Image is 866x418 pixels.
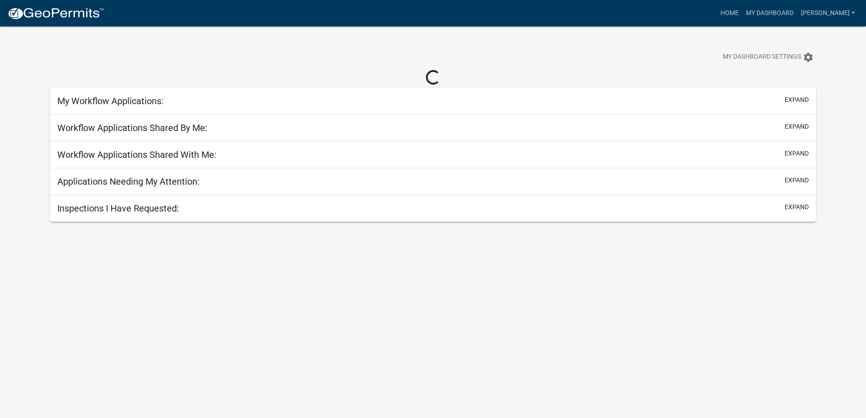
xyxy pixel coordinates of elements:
a: [PERSON_NAME] [797,5,859,22]
button: expand [785,149,809,158]
button: My Dashboard Settingssettings [716,48,821,66]
h5: My Workflow Applications: [57,96,164,106]
a: Home [717,5,742,22]
h5: Workflow Applications Shared By Me: [57,122,207,133]
span: My Dashboard Settings [723,52,801,63]
a: My Dashboard [742,5,797,22]
button: expand [785,176,809,185]
i: settings [803,52,814,63]
button: expand [785,95,809,105]
h5: Inspections I Have Requested: [57,203,179,214]
h5: Workflow Applications Shared With Me: [57,149,216,160]
button: expand [785,122,809,131]
h5: Applications Needing My Attention: [57,176,200,187]
button: expand [785,202,809,212]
